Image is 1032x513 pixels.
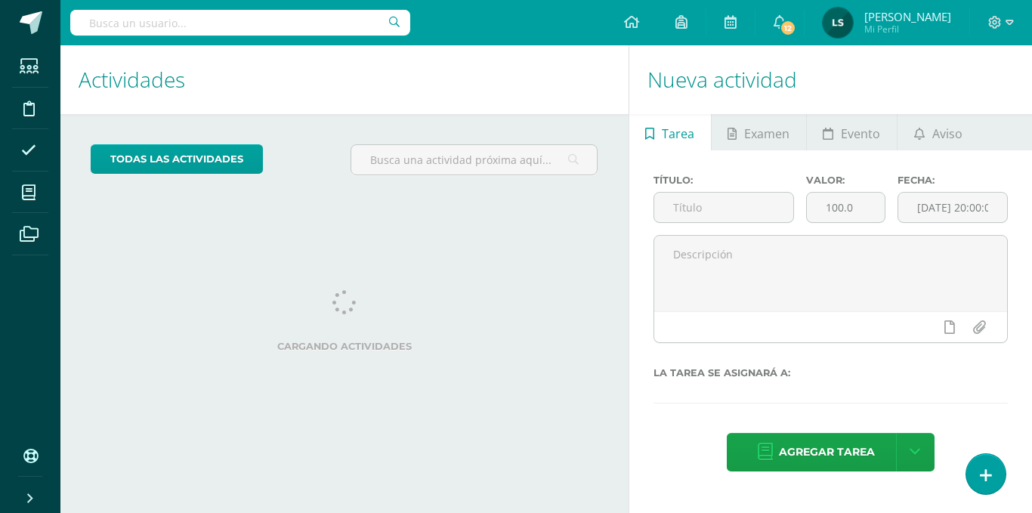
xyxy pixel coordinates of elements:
span: Agregar tarea [779,434,875,471]
input: Puntos máximos [807,193,885,222]
label: Título: [653,175,794,186]
input: Busca un usuario... [70,10,410,36]
span: Mi Perfil [864,23,951,36]
span: Evento [841,116,880,152]
input: Título [654,193,793,222]
span: [PERSON_NAME] [864,9,951,24]
a: todas las Actividades [91,144,263,174]
span: Examen [744,116,789,152]
a: Tarea [629,114,711,150]
a: Examen [712,114,806,150]
label: Cargando actividades [91,341,598,352]
span: Tarea [662,116,694,152]
a: Evento [807,114,897,150]
label: La tarea se asignará a: [653,367,1009,379]
input: Fecha de entrega [898,193,1007,222]
h1: Actividades [79,45,610,114]
a: Aviso [898,114,978,150]
label: Fecha: [898,175,1008,186]
img: 5e2d56a31ecc6ee28f943e8f4757fc10.png [823,8,853,38]
h1: Nueva actividad [647,45,1015,114]
label: Valor: [806,175,885,186]
span: 12 [780,20,796,36]
span: Aviso [932,116,962,152]
input: Busca una actividad próxima aquí... [351,145,598,175]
